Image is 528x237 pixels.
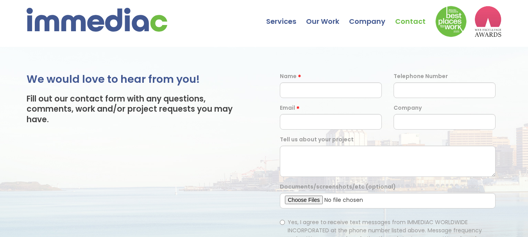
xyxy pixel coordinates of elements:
label: Email [280,104,295,112]
img: immediac [27,8,167,32]
img: Down [435,6,467,37]
a: Company [349,2,395,29]
input: Yes, I agree to receive text messages from IMMEDIAC WORLDWIDE INCORPORATED at the phone number li... [280,220,285,225]
label: Name [280,72,297,80]
a: Contact [395,2,435,29]
a: Our Work [306,2,349,29]
a: Services [266,2,306,29]
label: Company [394,104,422,112]
label: Telephone Number [394,72,448,80]
h3: Fill out our contact form with any questions, comments, work and/or project requests you may have. [27,94,249,125]
img: logo2_wea_nobg.webp [474,6,502,37]
label: Documents/screenshots/etc (optional) [280,183,396,191]
h2: We would love to hear from you! [27,72,249,86]
label: Tell us about your project [280,135,354,144]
